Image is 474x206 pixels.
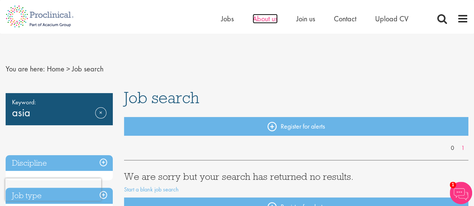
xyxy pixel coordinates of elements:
a: About us [253,14,278,24]
span: Job search [72,64,103,74]
a: Jobs [221,14,234,24]
h3: Discipline [6,155,113,171]
a: Start a blank job search [124,185,179,193]
a: Register for alerts [124,117,468,136]
span: > [66,64,70,74]
a: breadcrumb link [47,64,64,74]
a: 0 [447,144,458,153]
span: Keyword: [12,97,106,107]
iframe: reCAPTCHA [5,178,101,201]
span: 1 [450,182,456,188]
img: Chatbot [450,182,472,204]
h3: We are sorry but your search has returned no results. [124,172,468,181]
a: Contact [334,14,356,24]
span: Job search [124,87,199,108]
a: Upload CV [375,14,408,24]
span: You are here: [6,64,45,74]
a: Remove [95,107,106,129]
a: 1 [458,144,468,153]
a: Join us [296,14,315,24]
div: asia [6,93,113,125]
